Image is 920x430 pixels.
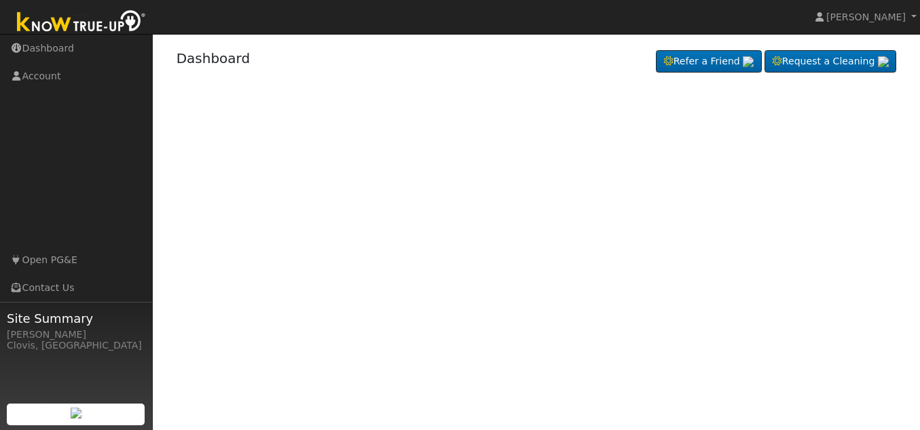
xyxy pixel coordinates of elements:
[177,50,251,66] a: Dashboard
[765,50,896,73] a: Request a Cleaning
[7,309,145,328] span: Site Summary
[10,7,153,38] img: Know True-Up
[826,12,906,22] span: [PERSON_NAME]
[7,338,145,353] div: Clovis, [GEOGRAPHIC_DATA]
[7,328,145,342] div: [PERSON_NAME]
[656,50,762,73] a: Refer a Friend
[743,56,754,67] img: retrieve
[878,56,889,67] img: retrieve
[71,408,81,418] img: retrieve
